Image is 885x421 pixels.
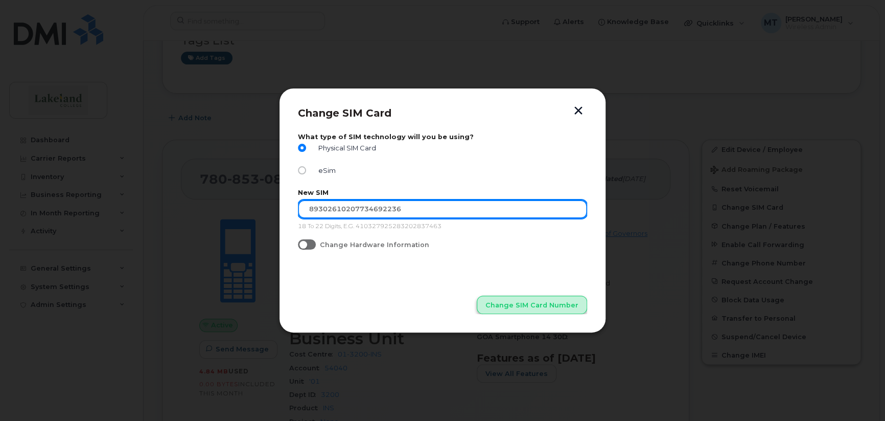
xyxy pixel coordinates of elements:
input: Input Your New SIM Number [298,200,587,218]
input: eSim [298,166,306,174]
p: 18 To 22 Digits, E.G. 410327925283202837463 [298,223,587,231]
input: Physical SIM Card [298,144,306,152]
span: Change SIM Card Number [485,300,578,310]
label: New SIM [298,189,587,196]
span: Physical SIM Card [314,144,376,152]
span: Change Hardware Information [320,241,429,249]
label: What type of SIM technology will you be using? [298,133,587,141]
input: Change Hardware Information [298,239,306,248]
span: Change SIM Card [298,107,391,119]
span: eSim [314,167,336,174]
button: Change SIM Card Number [477,296,587,314]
